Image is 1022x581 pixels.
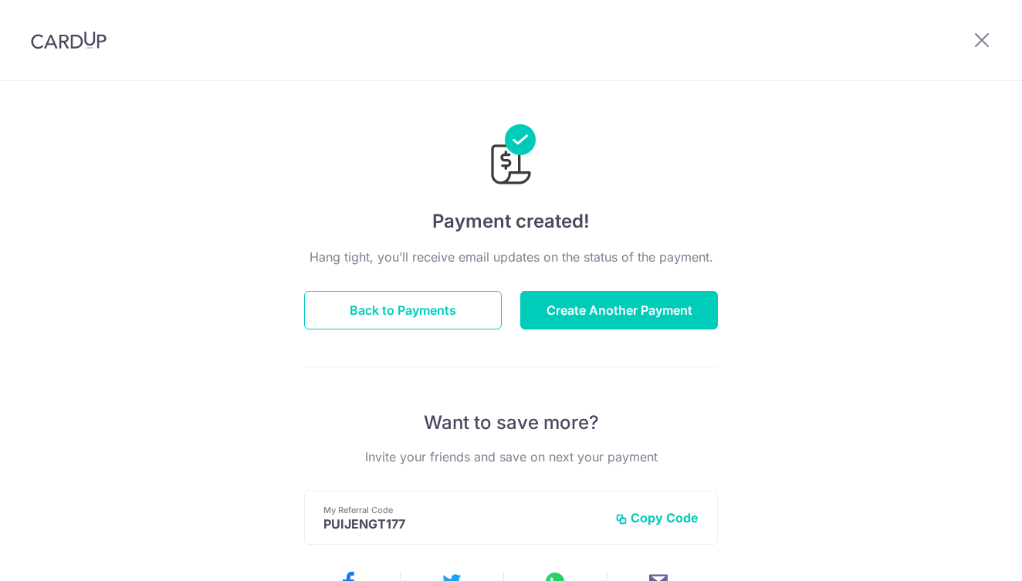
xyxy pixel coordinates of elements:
[304,291,502,329] button: Back to Payments
[31,31,107,49] img: CardUp
[615,510,699,525] button: Copy Code
[304,208,718,235] h4: Payment created!
[486,124,536,189] img: Payments
[520,291,718,329] button: Create Another Payment
[304,248,718,266] p: Hang tight, you’ll receive email updates on the status of the payment.
[304,410,718,435] p: Want to save more?
[304,448,718,466] p: Invite your friends and save on next your payment
[323,504,603,516] p: My Referral Code
[323,516,603,532] p: PUIJENGT177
